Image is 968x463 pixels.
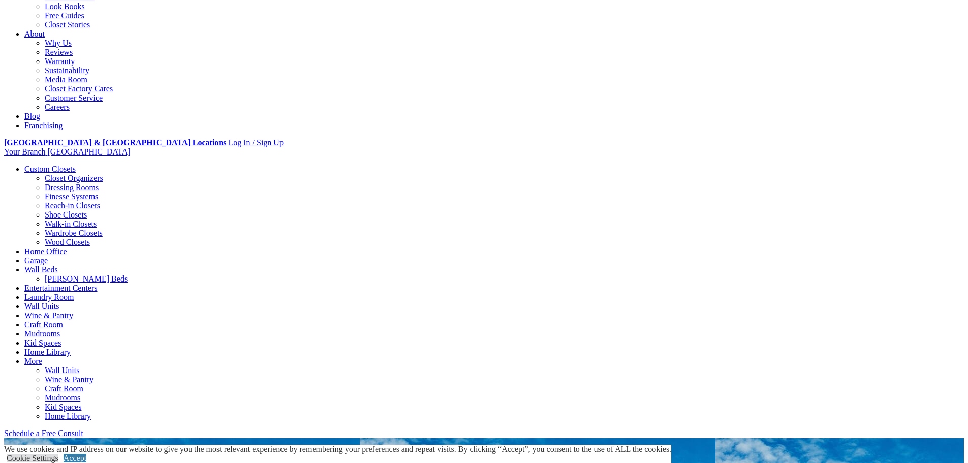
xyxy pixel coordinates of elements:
[45,20,90,29] a: Closet Stories
[24,293,74,301] a: Laundry Room
[24,338,61,347] a: Kid Spaces
[24,29,45,38] a: About
[24,329,60,338] a: Mudrooms
[4,147,131,156] a: Your Branch [GEOGRAPHIC_DATA]
[45,384,83,393] a: Craft Room
[24,112,40,120] a: Blog
[45,210,87,219] a: Shoe Closets
[228,138,283,147] a: Log In / Sign Up
[24,302,59,311] a: Wall Units
[45,94,103,102] a: Customer Service
[45,84,113,93] a: Closet Factory Cares
[45,366,79,375] a: Wall Units
[45,48,73,56] a: Reviews
[45,220,97,228] a: Walk-in Closets
[24,247,67,256] a: Home Office
[45,229,103,237] a: Wardrobe Closets
[24,348,71,356] a: Home Library
[24,311,73,320] a: Wine & Pantry
[24,121,63,130] a: Franchising
[45,183,99,192] a: Dressing Rooms
[4,445,671,454] div: We use cookies and IP address on our website to give you the most relevant experience by remember...
[4,147,45,156] span: Your Branch
[45,39,72,47] a: Why Us
[45,393,80,402] a: Mudrooms
[45,403,81,411] a: Kid Spaces
[47,147,130,156] span: [GEOGRAPHIC_DATA]
[4,429,83,438] a: Schedule a Free Consult (opens a dropdown menu)
[45,103,70,111] a: Careers
[24,265,58,274] a: Wall Beds
[45,66,89,75] a: Sustainability
[7,454,58,462] a: Cookie Settings
[24,256,48,265] a: Garage
[45,2,85,11] a: Look Books
[64,454,86,462] a: Accept
[45,57,75,66] a: Warranty
[45,274,128,283] a: [PERSON_NAME] Beds
[45,75,87,84] a: Media Room
[45,238,90,246] a: Wood Closets
[45,174,103,182] a: Closet Organizers
[4,138,226,147] a: [GEOGRAPHIC_DATA] & [GEOGRAPHIC_DATA] Locations
[24,165,76,173] a: Custom Closets
[45,412,91,420] a: Home Library
[45,11,84,20] a: Free Guides
[24,320,63,329] a: Craft Room
[24,357,42,365] a: More menu text will display only on big screen
[45,192,98,201] a: Finesse Systems
[45,201,100,210] a: Reach-in Closets
[24,284,98,292] a: Entertainment Centers
[45,375,93,384] a: Wine & Pantry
